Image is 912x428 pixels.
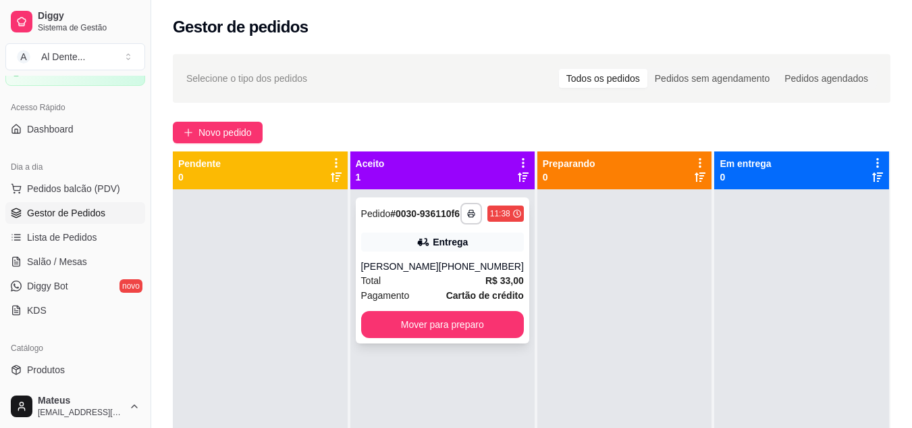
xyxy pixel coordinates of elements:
span: Gestor de Pedidos [27,206,105,220]
span: Sistema de Gestão [38,22,140,33]
span: A [17,50,30,64]
div: Pedidos sem agendamento [647,69,777,88]
a: DiggySistema de Gestão [5,5,145,38]
span: Diggy [38,10,140,22]
p: Preparando [543,157,595,170]
span: KDS [27,304,47,317]
span: Mateus [38,395,124,407]
button: Select a team [5,43,145,70]
div: Entrega [433,235,468,249]
span: Dashboard [27,122,74,136]
div: Catálogo [5,337,145,359]
span: Novo pedido [198,125,252,140]
strong: Cartão de crédito [446,290,524,301]
span: Lista de Pedidos [27,231,97,244]
strong: R$ 33,00 [485,275,524,286]
span: Total [361,273,381,288]
button: Novo pedido [173,122,263,143]
div: Acesso Rápido [5,97,145,118]
div: 11:38 [490,208,510,219]
span: Pagamento [361,288,410,303]
button: Pedidos balcão (PDV) [5,178,145,199]
div: Al Dente ... [41,50,85,64]
a: KDS [5,300,145,321]
span: [EMAIL_ADDRESS][DOMAIN_NAME] [38,407,124,418]
div: Pedidos agendados [777,69,876,88]
a: Complementos [5,383,145,405]
span: plus [184,128,193,137]
p: 0 [178,170,221,184]
p: 1 [356,170,385,184]
p: 0 [543,170,595,184]
p: Aceito [356,157,385,170]
div: [PERSON_NAME] [361,260,439,273]
span: Produtos [27,363,65,377]
div: Todos os pedidos [559,69,647,88]
strong: # 0030-936110f6 [390,208,460,219]
button: Mateus[EMAIL_ADDRESS][DOMAIN_NAME] [5,390,145,423]
div: Dia a dia [5,156,145,178]
span: Pedido [361,208,391,219]
span: Selecione o tipo dos pedidos [186,71,307,86]
a: Produtos [5,359,145,381]
h2: Gestor de pedidos [173,16,309,38]
a: Gestor de Pedidos [5,202,145,224]
a: Lista de Pedidos [5,227,145,248]
div: [PHONE_NUMBER] [439,260,524,273]
button: Mover para preparo [361,311,524,338]
p: Pendente [178,157,221,170]
a: Dashboard [5,118,145,140]
span: Diggy Bot [27,279,68,293]
p: Em entrega [720,157,771,170]
a: Salão / Mesas [5,251,145,272]
a: Diggy Botnovo [5,275,145,297]
p: 0 [720,170,771,184]
span: Salão / Mesas [27,255,87,268]
span: Pedidos balcão (PDV) [27,182,120,195]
